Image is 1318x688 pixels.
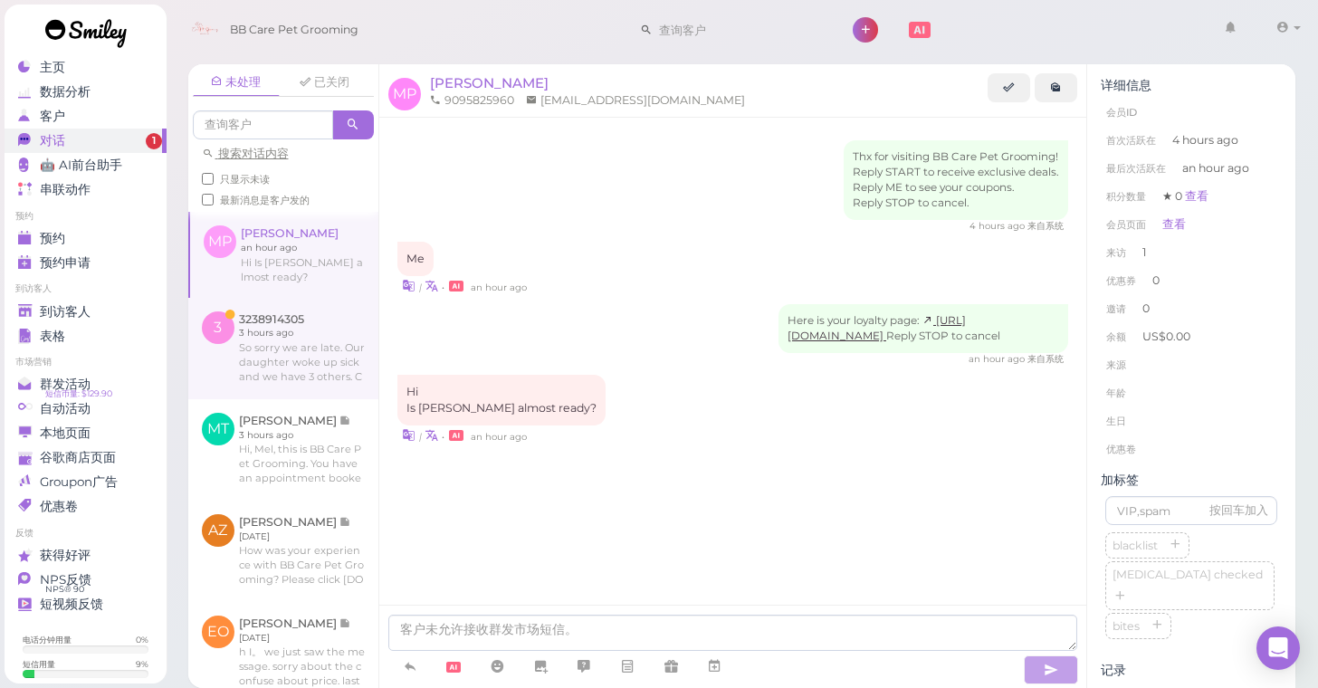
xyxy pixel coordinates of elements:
span: 会员ID [1106,106,1137,119]
a: 查看 [1185,189,1208,203]
span: bites [1109,619,1143,633]
a: 优惠卷 [5,494,167,519]
li: 预约 [5,210,167,223]
span: 首次活跃在 [1106,134,1156,147]
span: 只显示未读 [220,173,270,186]
span: 短视频反馈 [40,597,103,612]
input: 查询客户 [193,110,333,139]
a: 群发活动 短信币量: $129.90 [5,372,167,397]
span: 来源 [1106,358,1126,371]
span: 到访客人 [40,304,91,320]
span: 谷歌商店页面 [40,450,116,465]
div: Thx for visiting BB Care Pet Grooming! Reply START to receive exclusive deals. Reply ME to see yo... [844,140,1068,220]
span: 表格 [40,329,65,344]
span: 群发活动 [40,377,91,392]
a: 短视频反馈 [5,592,167,616]
span: 最后次活跃在 [1106,162,1166,175]
span: 数据分析 [40,84,91,100]
span: 余额 [1106,330,1129,343]
a: 查看 [1162,217,1186,231]
a: 🤖 AI前台助手 [5,153,167,177]
span: 生日 [1106,415,1126,427]
span: 优惠卷 [40,499,78,514]
span: NPS反馈 [40,572,91,588]
div: 详细信息 [1101,78,1282,93]
span: 预约 [40,231,65,246]
span: 邀请 [1106,302,1126,315]
a: 搜索对话内容 [202,147,289,160]
span: 来自系统 [1027,353,1064,365]
a: 对话 1 [5,129,167,153]
span: 4 hours ago [1172,132,1238,148]
div: Here is your loyalty page: Reply STOP to cancel [778,304,1068,353]
span: [MEDICAL_DATA] checked [1109,568,1266,581]
a: 数据分析 [5,80,167,104]
span: 串联动作 [40,182,91,197]
input: 只显示未读 [202,173,214,185]
div: 记录 [1101,663,1282,678]
li: 0 [1101,294,1282,323]
li: 市场营销 [5,356,167,368]
span: 本地页面 [40,425,91,441]
div: 电话分钟用量 [23,634,72,645]
span: 自动活动 [40,401,91,416]
span: 客户 [40,109,65,124]
span: 来自系统 [1027,220,1064,232]
a: 已关闭 [282,69,368,96]
a: 预约 [5,226,167,251]
span: 主页 [40,60,65,75]
span: 对话 [40,133,65,148]
a: 主页 [5,55,167,80]
li: 到访客人 [5,282,167,295]
input: 查询客户 [653,15,828,44]
span: 优惠卷 [1106,443,1136,455]
input: 最新消息是客户发的 [202,194,214,205]
span: 最新消息是客户发的 [220,194,310,206]
span: US$0.00 [1142,330,1190,343]
span: 09/08/2025 12:14pm [969,353,1027,365]
li: 反馈 [5,527,167,540]
a: 获得好评 [5,543,167,568]
i: | [419,431,422,443]
a: 客户 [5,104,167,129]
li: 1 [1101,238,1282,267]
span: ★ 0 [1162,189,1208,203]
span: 🤖 AI前台助手 [40,158,122,173]
input: VIP,spam [1105,496,1277,525]
a: 谷歌商店页面 [5,445,167,470]
span: 积分数量 [1106,190,1146,203]
span: 预约申请 [40,255,91,271]
span: BB Care Pet Grooming [230,5,358,55]
div: Me [397,242,434,276]
li: 9095825960 [425,92,519,109]
span: Groupon广告 [40,474,118,490]
span: 09/08/2025 12:17pm [471,431,527,443]
span: 会员页面 [1106,218,1146,231]
div: 加标签 [1101,473,1282,488]
div: 9 % [136,658,148,670]
span: 09/08/2025 09:56am [969,220,1027,232]
span: 来访 [1106,246,1126,259]
i: | [419,282,422,293]
li: 0 [1101,266,1282,295]
a: NPS反馈 NPS® 90 [5,568,167,592]
span: NPS® 90 [45,582,84,597]
span: 获得好评 [40,548,91,563]
a: 串联动作 [5,177,167,202]
span: blacklist [1109,539,1161,552]
li: [EMAIL_ADDRESS][DOMAIN_NAME] [521,92,750,109]
span: an hour ago [1182,160,1249,177]
a: 表格 [5,324,167,349]
div: • [397,425,1069,444]
div: 按回车加入 [1209,502,1268,519]
span: 年龄 [1106,387,1126,399]
span: 优惠券 [1106,274,1136,287]
a: Groupon广告 [5,470,167,494]
a: 未处理 [193,69,280,97]
a: [PERSON_NAME] [430,74,549,91]
a: 自动活动 [5,397,167,421]
span: 1 [146,133,162,149]
div: Hi Is [PERSON_NAME] almost ready? [397,375,606,425]
a: 预约申请 [5,251,167,275]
